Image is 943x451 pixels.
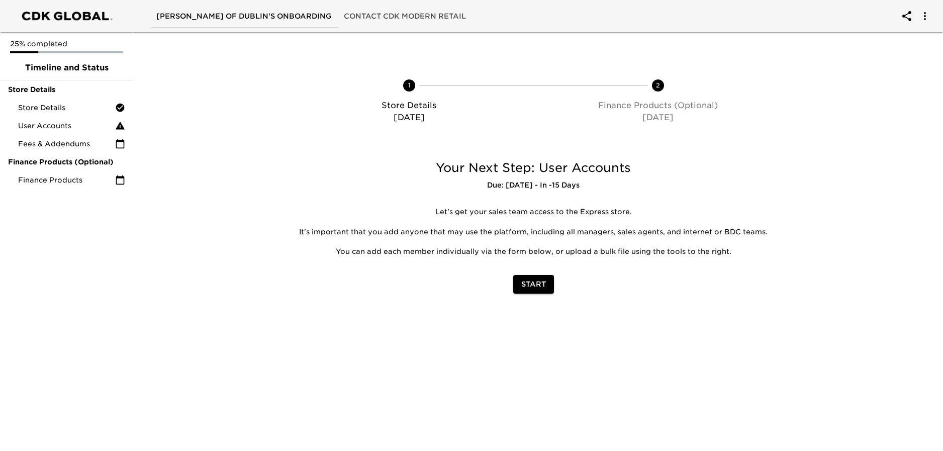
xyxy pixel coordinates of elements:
span: [PERSON_NAME] of Dublin's Onboarding [156,10,332,23]
p: [DATE] [538,112,779,124]
p: Finance Products (Optional) [538,100,779,112]
p: 25% completed [10,39,123,49]
span: Fees & Addendums [18,139,115,149]
p: Let's get your sales team access to the Express store. [280,207,787,217]
span: Store Details [8,84,125,95]
span: Finance Products (Optional) [8,157,125,167]
p: [DATE] [289,112,530,124]
text: 1 [408,81,410,89]
button: Start [513,275,554,294]
span: Start [521,278,546,291]
button: account of current user [913,4,937,28]
span: Finance Products [18,175,115,185]
span: User Accounts [18,121,115,131]
p: Store Details [289,100,530,112]
button: account of current user [895,4,919,28]
h6: Due: [DATE] - In -15 Days [272,180,795,191]
p: It's important that you add anyone that may use the platform, including all managers, sales agent... [280,227,787,237]
h5: Your Next Step: User Accounts [272,160,795,176]
span: Store Details [18,103,115,113]
span: Contact CDK Modern Retail [344,10,466,23]
p: You can add each member individually via the form below, or upload a bulk file using the tools to... [280,247,787,257]
span: Timeline and Status [8,62,125,74]
text: 2 [656,81,660,89]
